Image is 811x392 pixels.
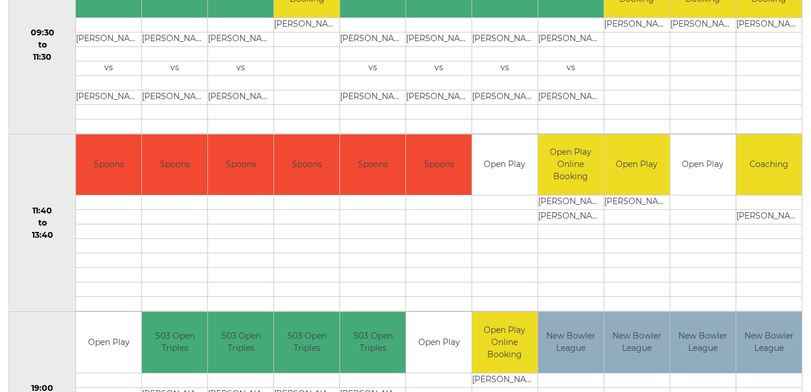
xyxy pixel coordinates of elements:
td: [PERSON_NAME] [472,90,538,104]
td: [PERSON_NAME] [340,90,405,104]
td: 11:40 to 13:40 [9,134,76,312]
td: Open Play [670,135,736,195]
td: vs [538,61,604,75]
td: [PERSON_NAME] [142,90,207,104]
td: Spoons [274,135,339,195]
td: Spoons [406,135,472,195]
td: S03 Open Triples [274,312,339,373]
td: [PERSON_NAME] [538,90,604,104]
td: New Bowler League [736,312,802,373]
td: Open Play [472,135,538,195]
td: [PERSON_NAME] [736,210,802,224]
td: New Bowler League [604,312,670,373]
td: [PERSON_NAME] [208,90,273,104]
td: [PERSON_NAME] [604,195,670,210]
td: vs [76,61,141,75]
td: [PERSON_NAME] [538,32,604,46]
td: Open Play Online Booking [538,135,604,195]
td: vs [340,61,405,75]
td: [PERSON_NAME] [736,17,802,32]
td: Open Play [406,312,472,373]
td: [PERSON_NAME] [142,32,207,46]
td: S03 Open Triples [142,312,207,373]
td: Spoons [76,135,141,195]
td: [PERSON_NAME] [76,32,141,46]
td: [PERSON_NAME] [274,17,339,32]
td: [PERSON_NAME] [472,373,538,387]
td: Spoons [340,135,405,195]
td: S03 Open Triples [340,312,405,373]
td: [PERSON_NAME] [604,17,670,32]
td: vs [406,61,472,75]
td: vs [208,61,273,75]
td: [PERSON_NAME] [406,90,472,104]
td: [PERSON_NAME] [472,32,538,46]
td: Open Play Online Booking [472,312,538,373]
td: [PERSON_NAME] [340,32,405,46]
td: New Bowler League [670,312,736,373]
td: S03 Open Triples [208,312,273,373]
td: [PERSON_NAME] [538,195,604,210]
td: New Bowler League [538,312,604,373]
td: [PERSON_NAME] [208,32,273,46]
td: [PERSON_NAME] [670,17,736,32]
td: vs [472,61,538,75]
td: vs [142,61,207,75]
td: [PERSON_NAME] [76,90,141,104]
td: Open Play [76,312,141,373]
td: Open Play [604,135,670,195]
td: Spoons [142,135,207,195]
td: [PERSON_NAME] [538,210,604,224]
td: [PERSON_NAME] [406,32,472,46]
td: Spoons [208,135,273,195]
td: Coaching [736,135,802,195]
